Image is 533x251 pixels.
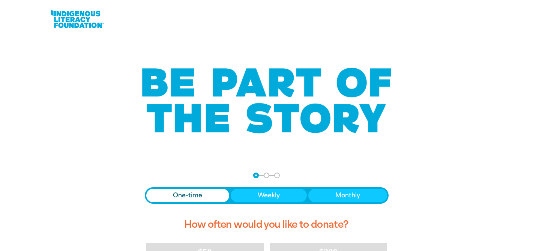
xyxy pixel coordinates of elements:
[145,187,389,204] div: Donation frequency
[264,173,269,178] button: Navigate to step 2 of 3 to enter your details
[274,173,280,178] button: Navigate to step 3 of 3 to enter your payment details
[253,173,259,178] button: Navigate to step 1 of 3 to enter your donation amount
[231,189,307,202] button: Weekly
[135,53,398,149] img: Be part of the story
[145,213,389,237] h2: How often would you like to donate?
[335,191,360,200] span: Monthly
[173,191,202,200] span: One-time
[258,191,280,200] span: Weekly
[308,189,387,202] button: Monthly
[146,189,230,202] button: One-time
